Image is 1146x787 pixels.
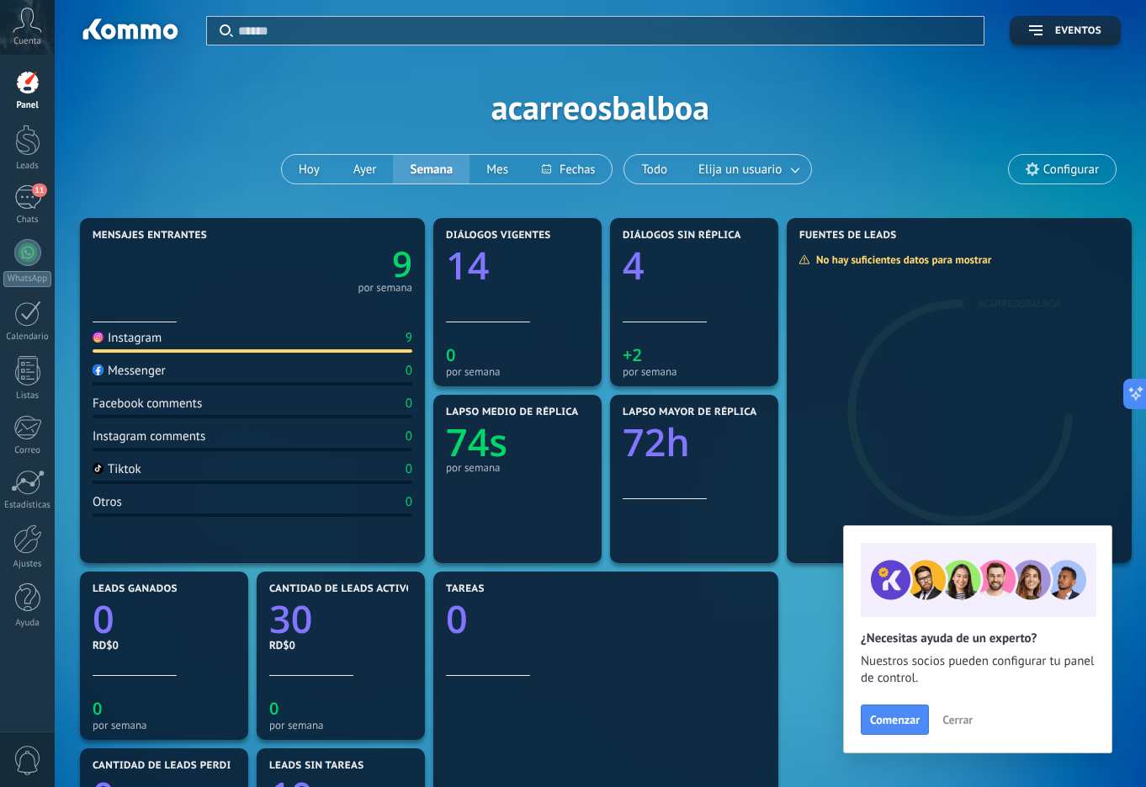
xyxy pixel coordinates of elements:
[446,365,589,378] div: por semana
[3,215,52,226] div: Chats
[623,417,766,468] a: 72h
[282,155,337,183] button: Hoy
[93,638,236,652] div: RD$0
[3,161,52,172] div: Leads
[861,705,929,735] button: Comenzar
[93,583,178,595] span: Leads ganados
[446,461,589,474] div: por semana
[269,583,420,595] span: Cantidad de leads activos
[93,719,236,731] div: por semana
[470,155,525,183] button: Mes
[93,760,252,772] span: Cantidad de leads perdidos
[93,364,103,375] img: Messenger
[446,240,489,291] text: 14
[446,593,766,645] a: 0
[623,343,642,366] text: +2
[623,365,766,378] div: por semana
[3,559,52,570] div: Ajustes
[13,36,41,47] span: Cuenta
[93,593,114,645] text: 0
[446,343,455,366] text: 0
[337,155,394,183] button: Ayer
[1010,16,1121,45] button: Eventos
[358,284,412,292] div: por semana
[32,183,46,197] span: 11
[406,330,412,346] div: 9
[269,593,412,645] a: 30
[93,463,103,474] img: Tiktok
[446,230,551,242] span: Diálogos vigentes
[3,445,52,456] div: Correo
[252,240,412,288] a: 9
[1043,162,1099,177] span: Configurar
[1055,25,1101,37] span: Eventos
[269,760,363,772] span: Leads sin tareas
[623,417,690,468] text: 72h
[93,230,207,242] span: Mensajes entrantes
[406,428,412,444] div: 0
[269,593,312,645] text: 30
[446,407,579,418] span: Lapso medio de réplica
[406,461,412,477] div: 0
[269,638,412,652] div: RD$0
[623,407,756,418] span: Lapso mayor de réplica
[93,363,166,379] div: Messenger
[695,158,785,181] span: Elija un usuario
[93,396,202,412] div: Facebook comments
[269,697,279,720] text: 0
[3,500,52,511] div: Estadísticas
[269,719,412,731] div: por semana
[623,230,741,242] span: Diálogos sin réplica
[393,155,470,183] button: Semana
[861,630,1095,646] h2: ¿Necesitas ayuda de un experto?
[3,391,52,401] div: Listas
[525,155,612,183] button: Fechas
[406,494,412,510] div: 0
[623,240,645,291] text: 4
[446,593,468,645] text: 0
[406,396,412,412] div: 0
[624,155,684,183] button: Todo
[798,253,1003,267] div: No hay suficientes datos para mostrar
[3,332,52,343] div: Calendario
[93,494,122,510] div: Otros
[935,707,980,732] button: Cerrar
[93,428,205,444] div: Instagram comments
[3,271,51,287] div: WhatsApp
[93,332,103,343] img: Instagram
[799,230,897,242] span: Fuentes de leads
[3,618,52,629] div: Ayuda
[684,155,811,183] button: Elija un usuario
[93,593,236,645] a: 0
[446,583,485,595] span: Tareas
[870,714,920,726] span: Comenzar
[93,330,162,346] div: Instagram
[93,461,141,477] div: Tiktok
[942,714,973,726] span: Cerrar
[392,240,412,288] text: 9
[861,653,1095,687] span: Nuestros socios pueden configurar tu panel de control.
[93,697,102,720] text: 0
[446,417,507,468] text: 74s
[3,100,52,111] div: Panel
[406,363,412,379] div: 0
